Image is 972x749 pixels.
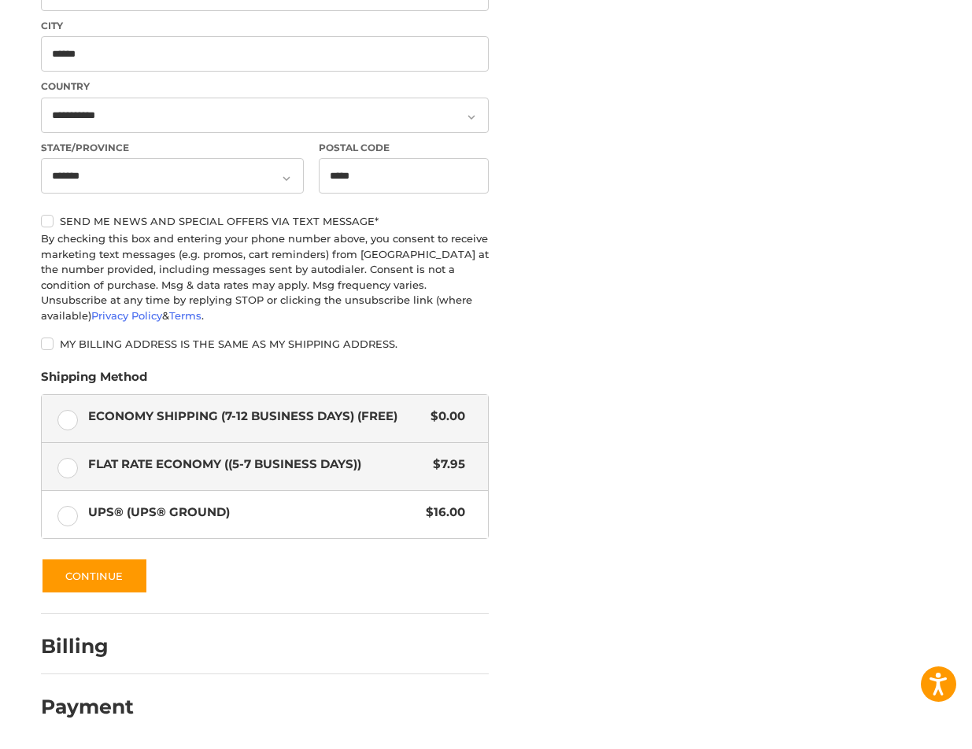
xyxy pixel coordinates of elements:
label: State/Province [41,141,304,155]
span: $7.95 [425,456,465,474]
legend: Shipping Method [41,368,147,393]
label: My billing address is the same as my shipping address. [41,338,489,350]
span: Economy Shipping (7-12 Business Days) (Free) [88,408,423,426]
a: Terms [169,309,201,322]
span: UPS® (UPS® Ground) [88,504,419,522]
a: Privacy Policy [91,309,162,322]
label: Send me news and special offers via text message* [41,215,489,227]
label: Postal Code [319,141,489,155]
button: Continue [41,558,148,594]
label: Country [41,79,489,94]
label: City [41,19,489,33]
span: $0.00 [423,408,465,426]
h2: Billing [41,634,133,659]
span: $16.00 [418,504,465,522]
div: By checking this box and entering your phone number above, you consent to receive marketing text ... [41,231,489,323]
span: Flat Rate Economy ((5-7 Business Days)) [88,456,426,474]
h2: Payment [41,695,134,719]
iframe: Google Customer Reviews [842,707,972,749]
